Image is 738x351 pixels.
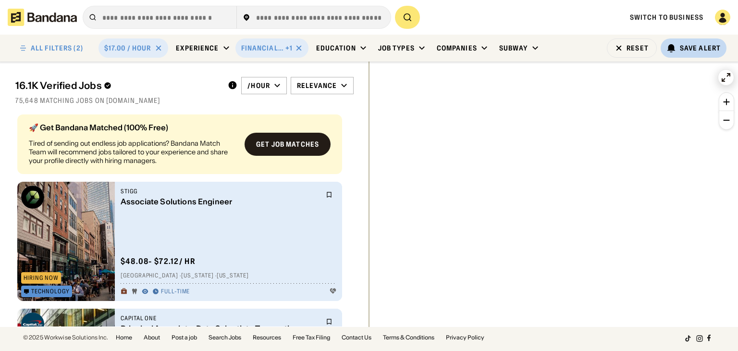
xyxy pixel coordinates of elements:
[121,197,320,206] div: Associate Solutions Engineer
[121,256,196,266] div: $ 48.08 - $72.12 / hr
[15,80,220,91] div: 16.1K Verified Jobs
[121,314,320,322] div: Capital One
[15,111,354,326] div: grid
[247,81,270,90] div: /hour
[176,44,219,52] div: Experience
[24,275,59,281] div: Hiring Now
[437,44,477,52] div: Companies
[121,188,320,195] div: Stigg
[627,45,649,51] div: Reset
[342,335,371,340] a: Contact Us
[293,335,330,340] a: Free Tax Filing
[499,44,528,52] div: Subway
[253,335,281,340] a: Resources
[21,186,44,209] img: Stigg logo
[121,272,336,280] div: [GEOGRAPHIC_DATA] · [US_STATE] · [US_STATE]
[21,313,44,336] img: Capital One logo
[15,96,354,105] div: 75,648 matching jobs on [DOMAIN_NAME]
[31,45,83,51] div: ALL FILTERS (2)
[241,44,284,52] div: Financial Services
[116,335,132,340] a: Home
[378,44,415,52] div: Job Types
[161,288,190,296] div: Full-time
[172,335,197,340] a: Post a job
[446,335,484,340] a: Privacy Policy
[144,335,160,340] a: About
[23,335,108,340] div: © 2025 Workwise Solutions Inc.
[297,81,337,90] div: Relevance
[316,44,356,52] div: Education
[29,124,237,131] div: 🚀 Get Bandana Matched (100% Free)
[31,288,70,294] div: Technology
[383,335,434,340] a: Terms & Conditions
[209,335,241,340] a: Search Jobs
[630,13,703,22] a: Switch to Business
[29,139,237,165] div: Tired of sending out endless job applications? Bandana Match Team will recommend jobs tailored to...
[121,324,320,342] div: Principal Associate, Data Scientist - Transaction Intelligence
[680,44,721,52] div: Save Alert
[104,44,151,52] div: $17.00 / hour
[256,141,319,148] div: Get job matches
[285,44,293,52] div: +1
[8,9,77,26] img: Bandana logotype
